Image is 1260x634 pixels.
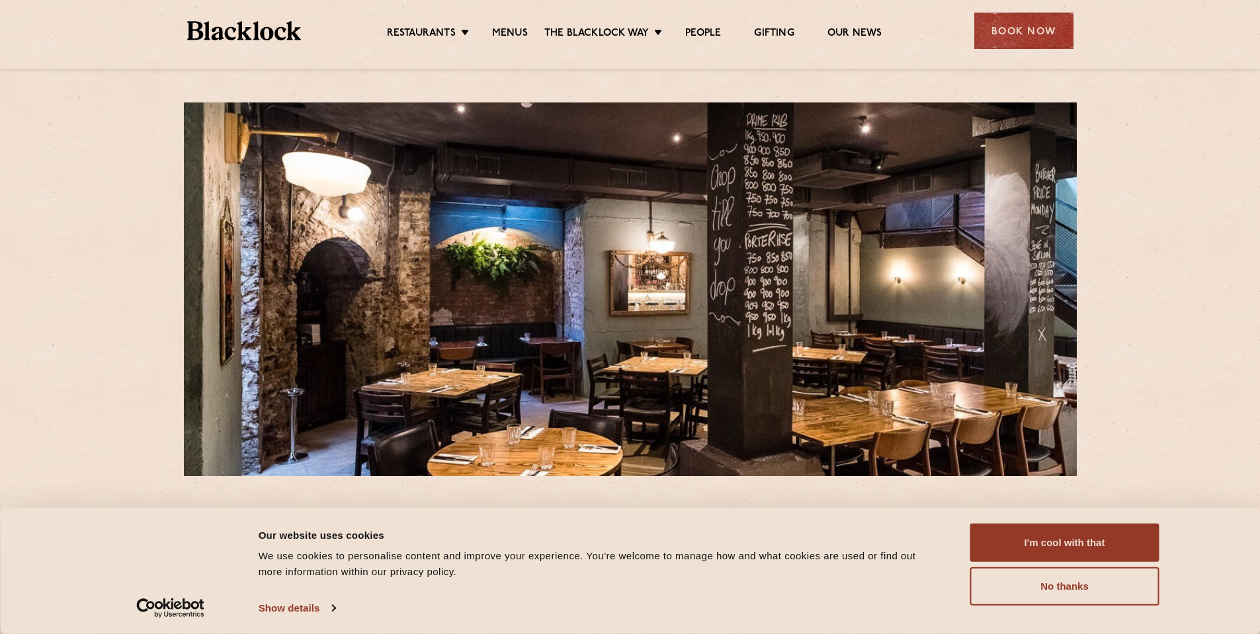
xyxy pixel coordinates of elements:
div: Our website uses cookies [259,527,941,543]
a: People [685,27,721,42]
a: Restaurants [387,27,456,42]
div: We use cookies to personalise content and improve your experience. You're welcome to manage how a... [259,548,941,580]
a: The Blacklock Way [544,27,649,42]
img: BL_Textured_Logo-footer-cropped.svg [187,21,302,40]
a: Our News [827,27,882,42]
div: Book Now [974,13,1073,49]
button: I'm cool with that [970,524,1159,562]
a: Gifting [754,27,794,42]
a: Usercentrics Cookiebot - opens in a new window [112,598,228,618]
a: Menus [492,27,528,42]
a: Show details [259,598,335,618]
button: No thanks [970,567,1159,606]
